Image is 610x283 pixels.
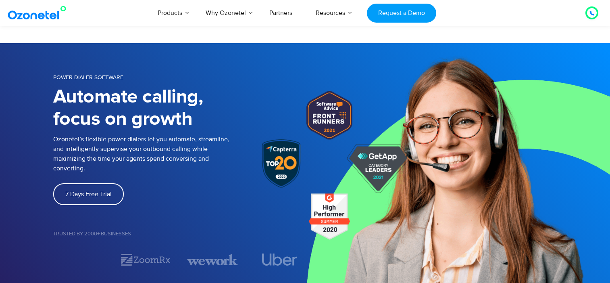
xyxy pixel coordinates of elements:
h1: Automate calling, focus on growth [53,86,230,130]
h5: Trusted by 2000+ Businesses [53,231,305,237]
img: wework [187,253,238,267]
div: 4 / 7 [254,254,305,266]
p: Ozonetel’s flexible power dialers let you automate, streamline, and intelligently supervise your ... [53,134,235,173]
div: 3 / 7 [187,253,238,267]
span: POWER DIALER SOFTWARE [53,74,123,81]
a: Request a Demo [367,4,436,23]
img: zoomrx [120,253,171,267]
img: uber [262,254,297,266]
span: 7 Days Free Trial [65,191,112,197]
div: Image Carousel [53,253,305,267]
a: 7 Days Free Trial [53,183,124,205]
div: 1 / 7 [53,255,104,264]
div: 2 / 7 [120,253,171,267]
